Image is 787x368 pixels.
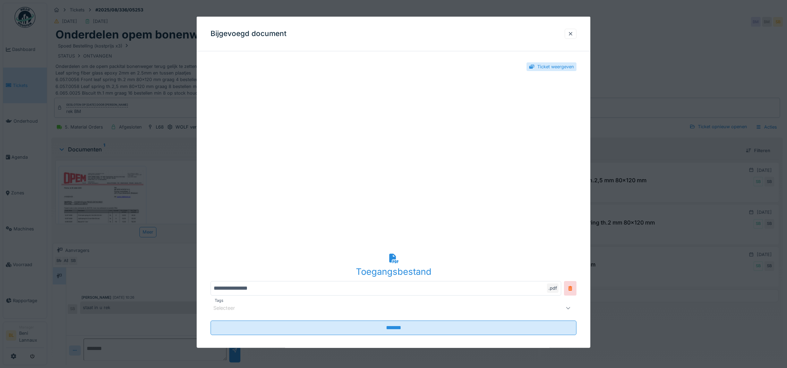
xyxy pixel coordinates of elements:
[211,29,286,38] h3: Bijgevoegd document
[213,298,225,304] label: Tags
[211,265,576,278] div: Toegangsbestand
[537,63,574,70] div: Ticket weergeven
[213,304,245,312] div: Selecteer
[547,283,558,293] div: .pdf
